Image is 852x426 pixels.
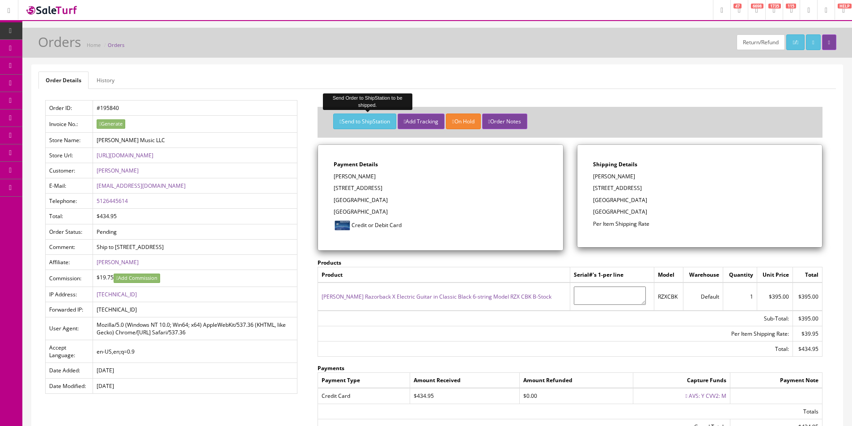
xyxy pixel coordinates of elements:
[633,373,730,388] td: Capture Funds
[318,342,793,357] td: Total:
[737,34,785,50] a: Return/Refund
[93,132,297,148] td: [PERSON_NAME] Music LLC
[93,378,297,393] td: [DATE]
[93,340,297,363] td: en-US,en;q=0.9
[482,114,527,129] button: Order Notes
[97,197,128,205] a: 5126445614
[318,326,793,341] td: Per Item Shipping Rate:
[97,119,125,129] button: Generate
[46,317,93,340] td: User Agent:
[46,224,93,239] td: Order Status:
[46,194,93,209] td: Telephone:
[593,196,806,204] p: [GEOGRAPHIC_DATA]
[97,182,186,190] a: [EMAIL_ADDRESS][DOMAIN_NAME]
[46,163,93,178] td: Customer:
[757,267,793,283] td: Unit Price
[46,132,93,148] td: Store Name:
[46,270,93,287] td: Commission:
[838,4,852,8] span: HELP
[97,291,137,298] a: [TECHNICAL_ID]
[793,283,822,310] td: $395.00
[46,254,93,270] td: Affiliate:
[593,220,806,228] p: Per Item Shipping Rate
[114,274,160,283] button: Add Commission
[793,326,822,341] td: $39.95
[654,283,683,310] td: RZXCBK
[757,283,793,310] td: $395.00
[333,114,396,129] button: Send to ShipStation
[793,311,822,326] td: $395.00
[93,363,297,378] td: [DATE]
[730,373,822,388] td: Payment Note
[593,184,806,192] p: [STREET_ADDRESS]
[334,173,547,181] p: [PERSON_NAME]
[46,148,93,163] td: Store Url:
[733,4,742,8] span: 47
[334,160,378,168] strong: Payment Details
[786,4,796,8] span: 115
[519,373,633,388] td: Amount Refunded
[93,224,297,239] td: Pending
[46,287,93,302] td: IP Address:
[318,259,341,266] strong: Products
[38,72,89,89] a: Order Details
[683,283,723,310] td: Default
[446,114,480,129] button: On Hold
[46,340,93,363] td: Accept Language:
[318,404,822,419] td: Totals
[689,392,726,400] a: AVS: Y CVV2: M
[519,388,633,404] td: $0.00
[89,72,122,89] a: History
[334,220,547,231] p: Credit or Debit Card
[93,239,297,254] td: Ship to [STREET_ADDRESS]
[593,160,637,168] strong: Shipping Details
[93,209,297,224] td: $434.95
[25,4,79,16] img: SaleTurf
[323,93,412,110] div: Send Order to ShipStation to be shipped.
[322,293,551,300] a: [PERSON_NAME] Razorback X Electric Guitar in Classic Black 6-string Model RZX CBK B-Stock
[318,373,410,388] td: Payment Type
[46,101,93,116] td: Order ID:
[786,34,805,50] a: /
[318,364,344,372] strong: Payments
[46,116,93,133] td: Invoice No.:
[654,267,683,283] td: Model
[334,196,547,204] p: [GEOGRAPHIC_DATA]
[723,283,757,310] td: 1
[570,267,654,283] td: Serial#'s 1-per line
[93,317,297,340] td: Mozilla/5.0 (Windows NT 10.0; Win64; x64) AppleWebKit/537.36 (KHTML, like Gecko) Chrome/[URL] Saf...
[593,208,806,216] p: [GEOGRAPHIC_DATA]
[87,42,101,48] a: Home
[793,342,822,357] td: $434.95
[410,373,519,388] td: Amount Received
[46,378,93,393] td: Date Modified:
[334,208,547,216] p: [GEOGRAPHIC_DATA]
[318,311,793,326] td: Sub-Total:
[97,167,139,174] a: [PERSON_NAME]
[768,4,781,8] span: 1735
[318,388,410,404] td: Credit Card
[593,173,806,181] p: [PERSON_NAME]
[97,152,153,159] a: [URL][DOMAIN_NAME]
[46,178,93,194] td: E-Mail:
[723,267,757,283] td: Quantity
[38,34,81,49] h1: Orders
[683,267,723,283] td: Warehouse
[93,302,297,317] td: [TECHNICAL_ID]
[751,4,763,8] span: 6698
[93,101,297,116] td: #195840
[334,220,352,231] img: Credit Card
[793,267,822,283] td: Total
[410,388,519,404] td: $434.95
[334,184,547,192] p: [STREET_ADDRESS]
[97,258,139,266] a: [PERSON_NAME]
[46,302,93,317] td: Forwarded IP:
[46,363,93,378] td: Date Added:
[46,239,93,254] td: Comment:
[93,270,297,287] td: $19.75
[398,114,445,129] button: Add Tracking
[108,42,124,48] a: Orders
[318,267,570,283] td: Product
[46,209,93,224] td: Total:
